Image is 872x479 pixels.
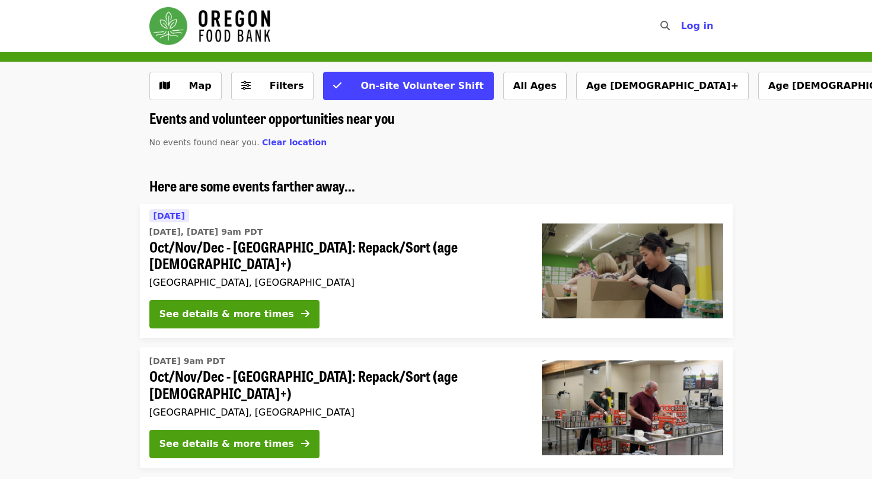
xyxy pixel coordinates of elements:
[301,308,309,320] i: arrow-right icon
[262,136,327,149] button: Clear location
[149,107,395,128] span: Events and volunteer opportunities near you
[671,14,723,38] button: Log in
[660,20,670,31] i: search icon
[149,368,523,402] span: Oct/Nov/Dec - [GEOGRAPHIC_DATA]: Repack/Sort (age [DEMOGRAPHIC_DATA]+)
[270,80,304,91] span: Filters
[159,307,294,321] div: See details & more times
[149,300,320,328] button: See details & more times
[149,138,260,147] span: No events found near you.
[189,80,212,91] span: Map
[140,347,733,468] a: See details for "Oct/Nov/Dec - Portland: Repack/Sort (age 16+)"
[323,72,493,100] button: On-site Volunteer Shift
[542,360,723,455] img: Oct/Nov/Dec - Portland: Repack/Sort (age 16+) organized by Oregon Food Bank
[159,80,170,91] i: map icon
[262,138,327,147] span: Clear location
[149,175,355,196] span: Here are some events farther away...
[241,80,251,91] i: sliders-h icon
[149,277,523,288] div: [GEOGRAPHIC_DATA], [GEOGRAPHIC_DATA]
[503,72,567,100] button: All Ages
[231,72,314,100] button: Filters (0 selected)
[154,211,185,221] span: [DATE]
[333,80,341,91] i: check icon
[542,223,723,318] img: Oct/Nov/Dec - Portland: Repack/Sort (age 8+) organized by Oregon Food Bank
[576,72,749,100] button: Age [DEMOGRAPHIC_DATA]+
[149,226,263,238] time: [DATE], [DATE] 9am PDT
[149,355,225,368] time: [DATE] 9am PDT
[301,438,309,449] i: arrow-right icon
[677,12,686,40] input: Search
[149,430,320,458] button: See details & more times
[149,7,270,45] img: Oregon Food Bank - Home
[149,238,523,273] span: Oct/Nov/Dec - [GEOGRAPHIC_DATA]: Repack/Sort (age [DEMOGRAPHIC_DATA]+)
[681,20,713,31] span: Log in
[149,72,222,100] button: Show map view
[159,437,294,451] div: See details & more times
[360,80,483,91] span: On-site Volunteer Shift
[149,407,523,418] div: [GEOGRAPHIC_DATA], [GEOGRAPHIC_DATA]
[140,204,733,339] a: See details for "Oct/Nov/Dec - Portland: Repack/Sort (age 8+)"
